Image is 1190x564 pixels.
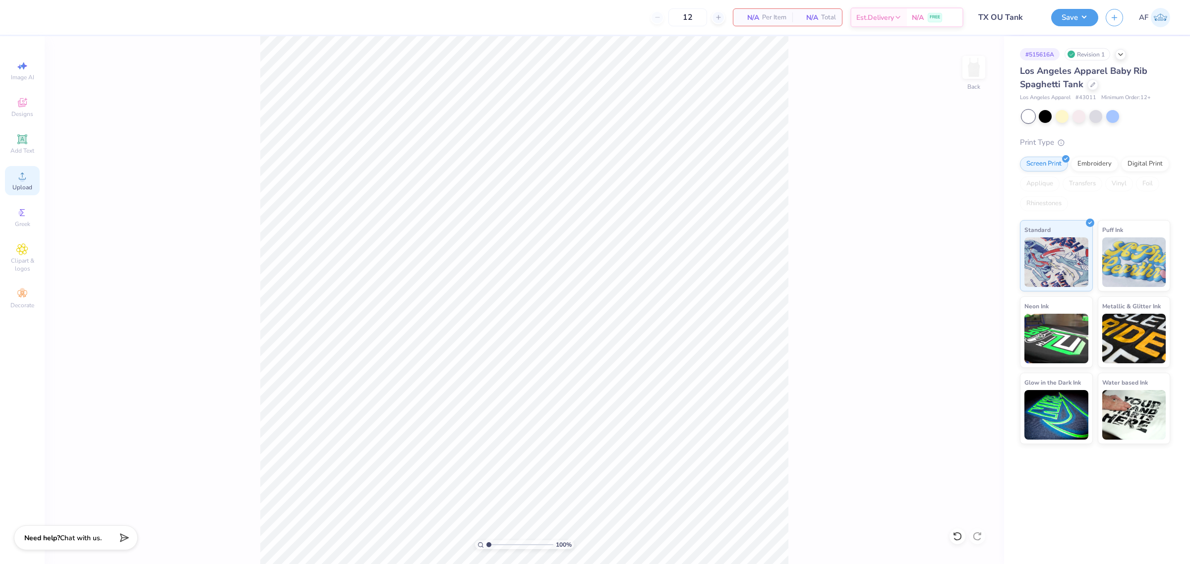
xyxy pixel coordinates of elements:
[856,12,894,23] span: Est. Delivery
[1136,176,1159,191] div: Foil
[1051,9,1098,26] button: Save
[1139,8,1170,27] a: AF
[1102,301,1161,311] span: Metallic & Glitter Ink
[1102,237,1166,287] img: Puff Ink
[971,7,1044,27] input: Untitled Design
[1121,157,1169,171] div: Digital Print
[1024,314,1088,363] img: Neon Ink
[12,183,32,191] span: Upload
[1024,237,1088,287] img: Standard
[1102,377,1148,388] span: Water based Ink
[1024,301,1049,311] span: Neon Ink
[1024,377,1081,388] span: Glow in the Dark Ink
[762,12,786,23] span: Per Item
[1139,12,1148,23] span: AF
[1105,176,1133,191] div: Vinyl
[1075,94,1096,102] span: # 43011
[1065,48,1110,60] div: Revision 1
[1020,176,1060,191] div: Applique
[1151,8,1170,27] img: Ana Francesca Bustamante
[15,220,30,228] span: Greek
[10,301,34,309] span: Decorate
[1020,157,1068,171] div: Screen Print
[821,12,836,23] span: Total
[11,73,34,81] span: Image AI
[1102,314,1166,363] img: Metallic & Glitter Ink
[1024,390,1088,440] img: Glow in the Dark Ink
[739,12,759,23] span: N/A
[1101,94,1151,102] span: Minimum Order: 12 +
[1063,176,1102,191] div: Transfers
[1020,48,1060,60] div: # 515616A
[1102,390,1166,440] img: Water based Ink
[1071,157,1118,171] div: Embroidery
[10,147,34,155] span: Add Text
[798,12,818,23] span: N/A
[930,14,940,21] span: FREE
[967,82,980,91] div: Back
[11,110,33,118] span: Designs
[1020,94,1071,102] span: Los Angeles Apparel
[668,8,707,26] input: – –
[556,540,572,549] span: 100 %
[24,533,60,543] strong: Need help?
[60,533,102,543] span: Chat with us.
[1020,137,1170,148] div: Print Type
[1024,225,1051,235] span: Standard
[1102,225,1123,235] span: Puff Ink
[912,12,924,23] span: N/A
[5,257,40,273] span: Clipart & logos
[1020,196,1068,211] div: Rhinestones
[964,57,984,77] img: Back
[1020,65,1147,90] span: Los Angeles Apparel Baby Rib Spaghetti Tank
